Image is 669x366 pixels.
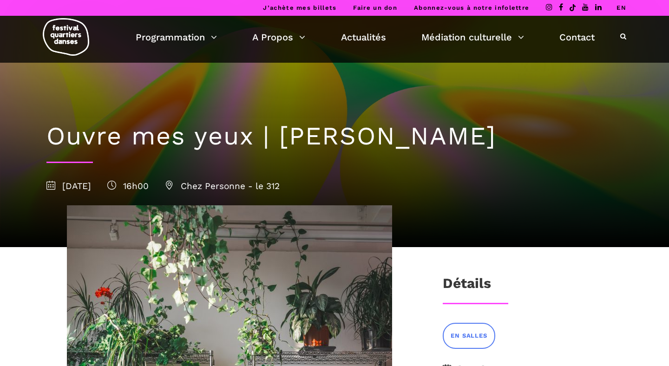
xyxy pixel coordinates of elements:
[43,18,89,56] img: logo-fqd-med
[107,181,149,191] span: 16h00
[252,29,305,45] a: A Propos
[263,4,336,11] a: J’achète mes billets
[443,275,491,298] h3: Détails
[559,29,595,45] a: Contact
[46,181,91,191] span: [DATE]
[617,4,626,11] a: EN
[46,121,623,151] h1: Ouvre mes yeux | [PERSON_NAME]
[136,29,217,45] a: Programmation
[414,4,529,11] a: Abonnez-vous à notre infolettre
[341,29,386,45] a: Actualités
[421,29,524,45] a: Médiation culturelle
[353,4,397,11] a: Faire un don
[451,331,487,341] span: EN SALLES
[165,181,280,191] span: Chez Personne - le 312
[443,323,495,348] a: EN SALLES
